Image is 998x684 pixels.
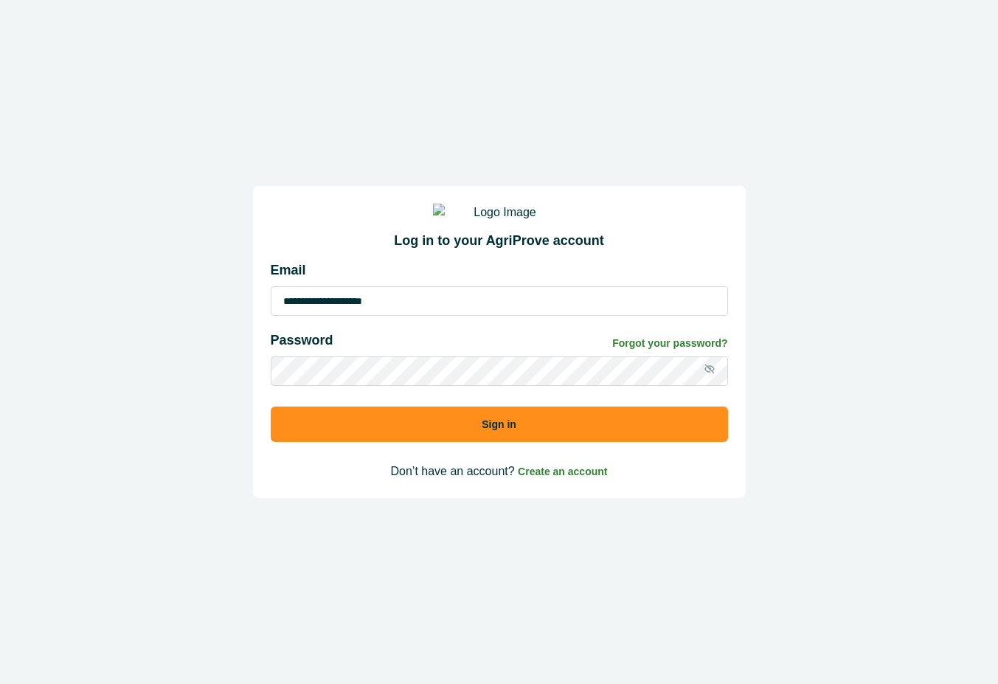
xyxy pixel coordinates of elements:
p: Password [271,331,333,350]
img: Logo Image [433,204,566,221]
button: Sign in [271,407,728,442]
a: Create an account [518,465,607,477]
p: Email [271,260,728,280]
p: Don’t have an account? [271,463,728,480]
h2: Log in to your AgriProve account [271,233,728,249]
span: Create an account [518,466,607,477]
a: Forgot your password? [612,336,727,351]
